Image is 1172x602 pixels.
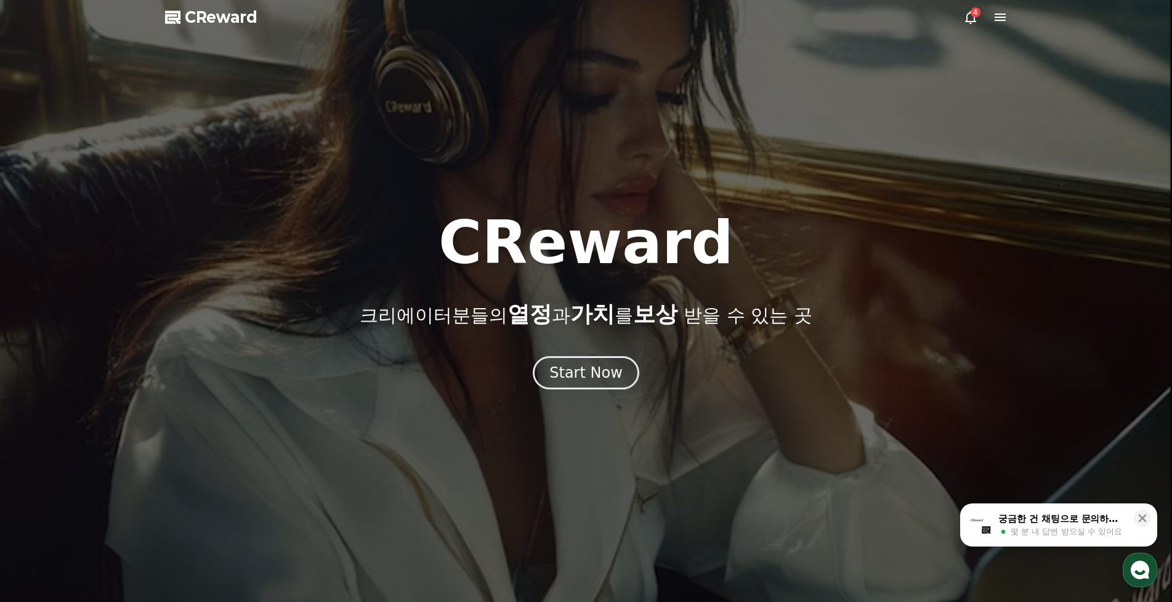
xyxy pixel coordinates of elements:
span: 열정 [507,301,552,327]
span: 보상 [633,301,677,327]
h1: CReward [438,213,734,272]
p: 크리에이터분들의 과 를 받을 수 있는 곳 [360,302,812,327]
div: Start Now [549,363,623,383]
div: 4 [971,7,980,17]
a: CReward [165,7,257,27]
button: Start Now [533,356,639,389]
span: CReward [185,7,257,27]
a: Start Now [533,368,639,380]
a: 4 [963,10,978,25]
span: 가치 [570,301,615,327]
